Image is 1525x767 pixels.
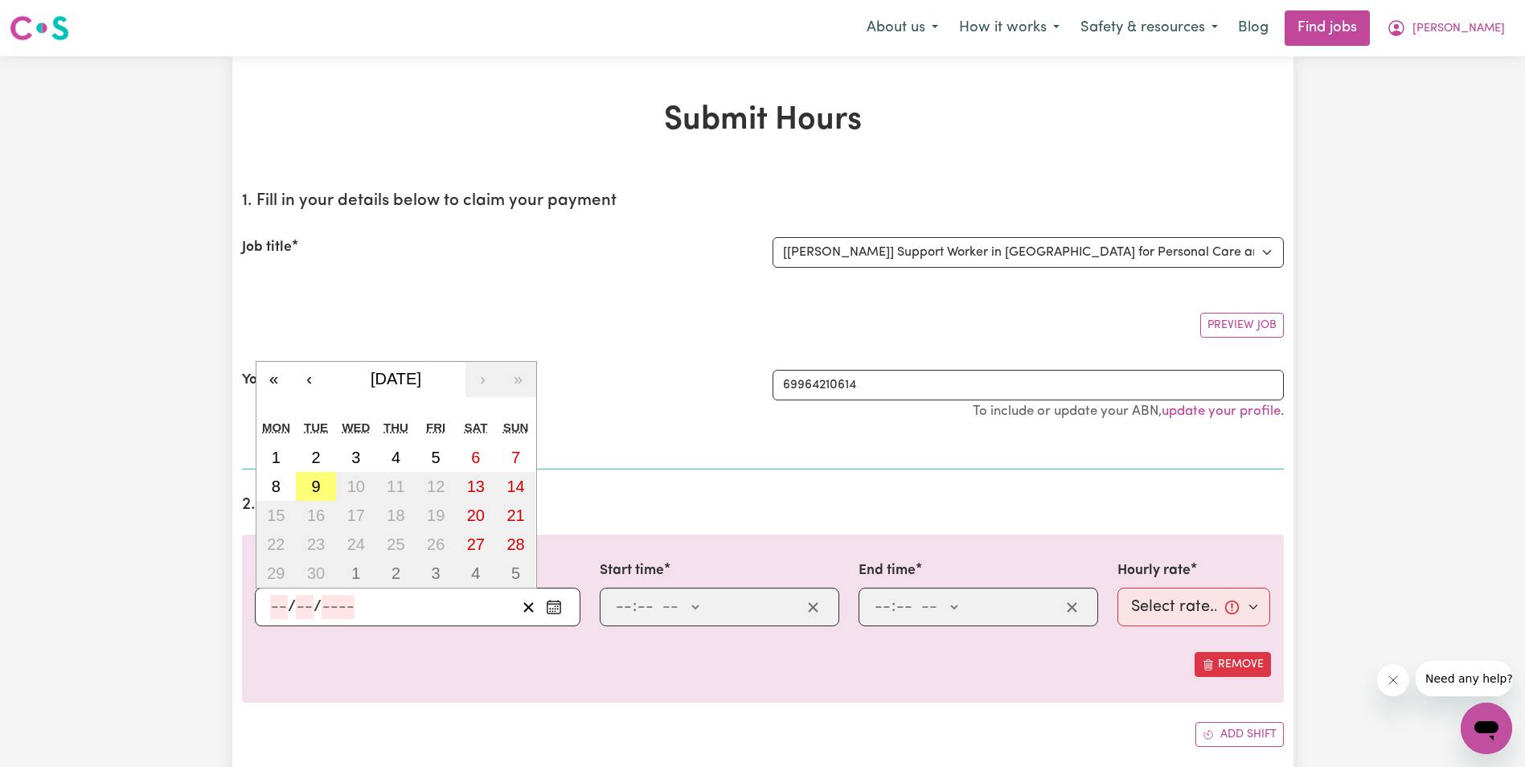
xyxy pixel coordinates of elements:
[272,478,281,495] abbr: September 8, 2025
[336,472,376,501] button: September 10, 2025
[465,362,501,397] button: ›
[256,530,297,559] button: September 22, 2025
[347,507,365,524] abbr: September 17, 2025
[1285,10,1370,46] a: Find jobs
[262,420,290,434] abbr: Monday
[383,420,408,434] abbr: Thursday
[256,559,297,588] button: September 29, 2025
[336,501,376,530] button: September 17, 2025
[511,449,520,466] abbr: September 7, 2025
[416,443,456,472] button: September 5, 2025
[256,443,297,472] button: September 1, 2025
[304,420,328,434] abbr: Tuesday
[427,535,445,553] abbr: September 26, 2025
[256,362,292,397] button: «
[949,11,1070,45] button: How it works
[272,449,281,466] abbr: September 1, 2025
[351,449,360,466] abbr: September 3, 2025
[270,595,288,619] input: --
[256,501,297,530] button: September 15, 2025
[296,559,336,588] button: September 30, 2025
[296,472,336,501] button: September 9, 2025
[427,478,445,495] abbr: September 12, 2025
[307,507,325,524] abbr: September 16, 2025
[600,560,664,581] label: Start time
[541,595,567,619] button: Enter the date of care work
[467,507,485,524] abbr: September 20, 2025
[496,472,536,501] button: September 14, 2025
[506,535,524,553] abbr: September 28, 2025
[307,535,325,553] abbr: September 23, 2025
[296,443,336,472] button: September 2, 2025
[242,237,292,258] label: Job title
[1117,560,1191,581] label: Hourly rate
[1461,703,1512,754] iframe: Button to launch messaging window
[288,598,296,616] span: /
[347,535,365,553] abbr: September 24, 2025
[432,564,441,582] abbr: October 3, 2025
[467,478,485,495] abbr: September 13, 2025
[637,595,654,619] input: --
[336,443,376,472] button: September 3, 2025
[467,535,485,553] abbr: September 27, 2025
[242,101,1284,140] h1: Submit Hours
[391,449,400,466] abbr: September 4, 2025
[311,478,320,495] abbr: September 9, 2025
[464,420,487,434] abbr: Saturday
[296,595,314,619] input: --
[496,559,536,588] button: October 5, 2025
[456,501,496,530] button: September 20, 2025
[1162,404,1281,418] a: update your profile
[242,370,302,391] label: Your ABN
[1412,20,1505,38] span: [PERSON_NAME]
[456,472,496,501] button: September 13, 2025
[1200,313,1284,338] button: Preview Job
[615,595,633,619] input: --
[856,11,949,45] button: About us
[391,564,400,582] abbr: October 2, 2025
[342,420,370,434] abbr: Wednesday
[506,478,524,495] abbr: September 14, 2025
[416,501,456,530] button: September 19, 2025
[347,478,365,495] abbr: September 10, 2025
[456,559,496,588] button: October 4, 2025
[376,530,416,559] button: September 25, 2025
[256,472,297,501] button: September 8, 2025
[1070,11,1228,45] button: Safety & resources
[376,559,416,588] button: October 2, 2025
[296,501,336,530] button: September 16, 2025
[1195,652,1271,677] button: Remove this shift
[242,495,1284,515] h2: 2. Enter the details of your shift(s)
[376,443,416,472] button: September 4, 2025
[267,507,285,524] abbr: September 15, 2025
[416,472,456,501] button: September 12, 2025
[242,191,1284,211] h2: 1. Fill in your details below to claim your payment
[501,362,536,397] button: »
[427,507,445,524] abbr: September 19, 2025
[307,564,325,582] abbr: September 30, 2025
[496,443,536,472] button: September 7, 2025
[311,449,320,466] abbr: September 2, 2025
[376,501,416,530] button: September 18, 2025
[471,449,480,466] abbr: September 6, 2025
[314,598,322,616] span: /
[387,507,404,524] abbr: September 18, 2025
[336,559,376,588] button: October 1, 2025
[973,404,1284,418] small: To include or update your ABN, .
[371,370,421,388] span: [DATE]
[387,535,404,553] abbr: September 25, 2025
[296,530,336,559] button: September 23, 2025
[322,595,355,619] input: ----
[896,595,913,619] input: --
[336,530,376,559] button: September 24, 2025
[267,535,285,553] abbr: September 22, 2025
[267,564,285,582] abbr: September 29, 2025
[456,443,496,472] button: September 6, 2025
[506,507,524,524] abbr: September 21, 2025
[432,449,441,466] abbr: September 5, 2025
[426,420,445,434] abbr: Friday
[892,598,896,616] span: :
[496,501,536,530] button: September 21, 2025
[387,478,404,495] abbr: September 11, 2025
[1376,11,1515,45] button: My Account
